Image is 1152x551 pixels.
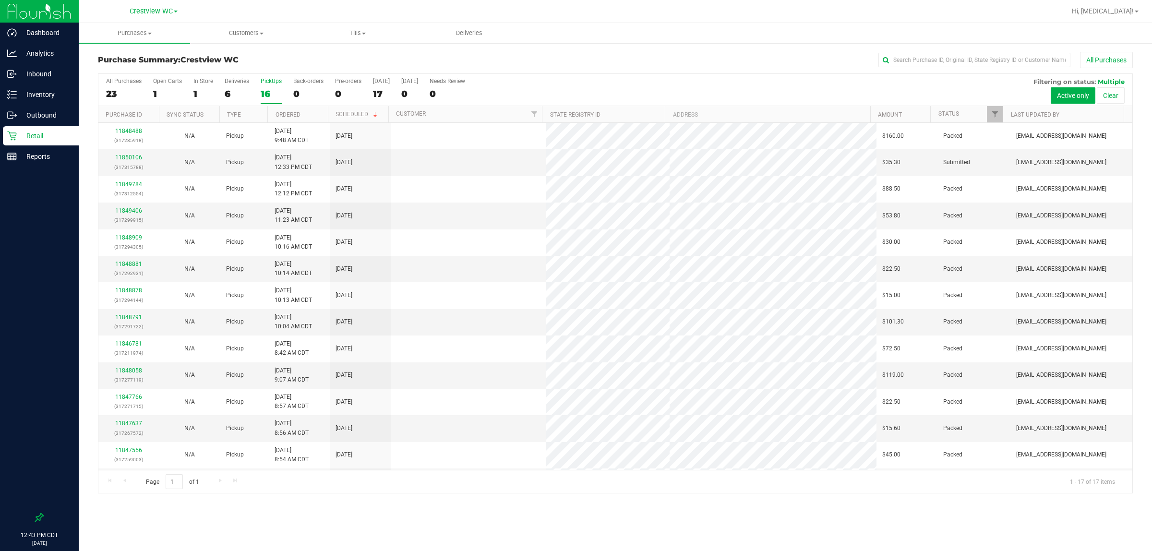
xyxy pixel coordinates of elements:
[1016,424,1106,433] span: [EMAIL_ADDRESS][DOMAIN_NAME]
[226,424,244,433] span: Pickup
[943,211,962,220] span: Packed
[184,238,195,247] button: N/A
[79,23,190,43] a: Purchases
[104,163,154,172] p: (317315788)
[17,151,74,162] p: Reports
[882,184,900,193] span: $88.50
[104,269,154,278] p: (317292931)
[336,111,379,118] a: Scheduled
[1016,371,1106,380] span: [EMAIL_ADDRESS][DOMAIN_NAME]
[17,27,74,38] p: Dashboard
[98,56,443,64] h3: Purchase Summary:
[153,78,182,84] div: Open Carts
[184,344,195,353] button: N/A
[115,287,142,294] a: 11848878
[17,109,74,121] p: Outbound
[336,291,352,300] span: [DATE]
[336,397,352,407] span: [DATE]
[166,474,183,489] input: 1
[130,7,173,15] span: Crestview WC
[335,78,361,84] div: Pre-orders
[115,420,142,427] a: 11847637
[1016,397,1106,407] span: [EMAIL_ADDRESS][DOMAIN_NAME]
[104,136,154,145] p: (317285918)
[17,68,74,80] p: Inbound
[7,48,17,58] inline-svg: Analytics
[336,371,352,380] span: [DATE]
[943,264,962,274] span: Packed
[1033,78,1096,85] span: Filtering on status:
[443,29,495,37] span: Deliveries
[226,317,244,326] span: Pickup
[335,88,361,99] div: 0
[882,397,900,407] span: $22.50
[302,29,413,37] span: Tills
[550,111,600,118] a: State Registry ID
[1016,238,1106,247] span: [EMAIL_ADDRESS][DOMAIN_NAME]
[938,110,959,117] a: Status
[1016,317,1106,326] span: [EMAIL_ADDRESS][DOMAIN_NAME]
[226,184,244,193] span: Pickup
[882,344,900,353] span: $72.50
[184,451,195,458] span: Not Applicable
[882,158,900,167] span: $35.30
[261,88,282,99] div: 16
[1016,450,1106,459] span: [EMAIL_ADDRESS][DOMAIN_NAME]
[184,184,195,193] button: N/A
[115,234,142,241] a: 11848909
[1098,78,1125,85] span: Multiple
[104,429,154,438] p: (317267572)
[104,216,154,225] p: (317299915)
[115,181,142,188] a: 11849784
[1016,291,1106,300] span: [EMAIL_ADDRESS][DOMAIN_NAME]
[396,110,426,117] a: Customer
[302,23,413,43] a: Tills
[104,375,154,384] p: (317277119)
[104,242,154,252] p: (317294305)
[180,55,239,64] span: Crestview WC
[184,345,195,352] span: Not Applicable
[943,344,962,353] span: Packed
[336,344,352,353] span: [DATE]
[184,158,195,167] button: N/A
[882,291,900,300] span: $15.00
[138,474,207,489] span: Page of 1
[275,233,312,252] span: [DATE] 10:16 AM CDT
[430,78,465,84] div: Needs Review
[7,152,17,161] inline-svg: Reports
[184,212,195,219] span: Not Applicable
[225,88,249,99] div: 6
[1016,158,1106,167] span: [EMAIL_ADDRESS][DOMAIN_NAME]
[104,296,154,305] p: (317294144)
[7,28,17,37] inline-svg: Dashboard
[106,88,142,99] div: 23
[373,88,390,99] div: 17
[226,211,244,220] span: Pickup
[275,393,309,411] span: [DATE] 8:57 AM CDT
[184,159,195,166] span: Not Applicable
[184,317,195,326] button: N/A
[293,78,324,84] div: Back-orders
[226,264,244,274] span: Pickup
[1062,474,1123,489] span: 1 - 17 of 17 items
[943,397,962,407] span: Packed
[1016,211,1106,220] span: [EMAIL_ADDRESS][DOMAIN_NAME]
[17,48,74,59] p: Analytics
[226,344,244,353] span: Pickup
[1072,7,1134,15] span: Hi, [MEDICAL_DATA]!
[184,132,195,141] button: N/A
[184,185,195,192] span: Not Applicable
[4,531,74,539] p: 12:43 PM CDT
[275,366,309,384] span: [DATE] 9:07 AM CDT
[184,398,195,405] span: Not Applicable
[882,264,900,274] span: $22.50
[17,130,74,142] p: Retail
[115,447,142,454] a: 11847556
[226,158,244,167] span: Pickup
[943,184,962,193] span: Packed
[275,180,312,198] span: [DATE] 12:12 PM CDT
[115,314,142,321] a: 11848791
[275,153,312,171] span: [DATE] 12:33 PM CDT
[104,322,154,331] p: (317291722)
[1016,264,1106,274] span: [EMAIL_ADDRESS][DOMAIN_NAME]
